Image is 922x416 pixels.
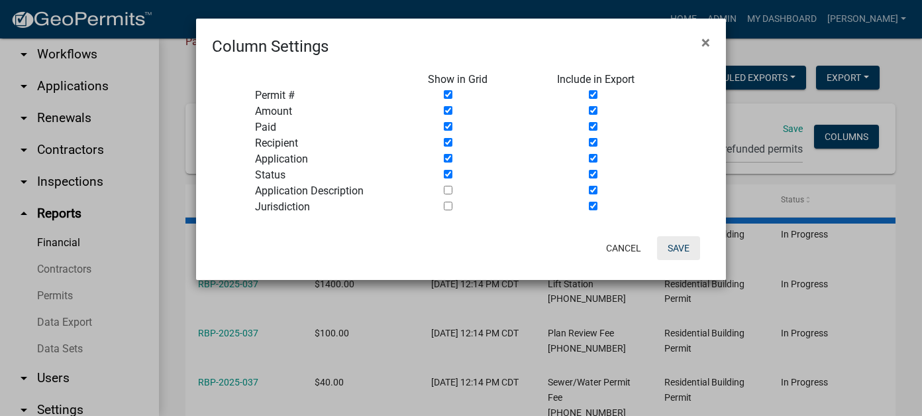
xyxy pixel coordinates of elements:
[245,88,418,104] div: Permit #
[245,119,418,135] div: Paid
[245,167,418,183] div: Status
[701,33,710,52] span: ×
[657,236,700,260] button: Save
[245,135,418,151] div: Recipient
[245,104,418,119] div: Amount
[245,199,418,215] div: Jurisdiction
[212,35,329,58] h4: Column Settings
[595,236,652,260] button: Cancel
[245,183,418,199] div: Application Description
[418,72,548,88] div: Show in Grid
[691,24,721,61] button: Close
[245,151,418,167] div: Application
[547,72,677,88] div: Include in Export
